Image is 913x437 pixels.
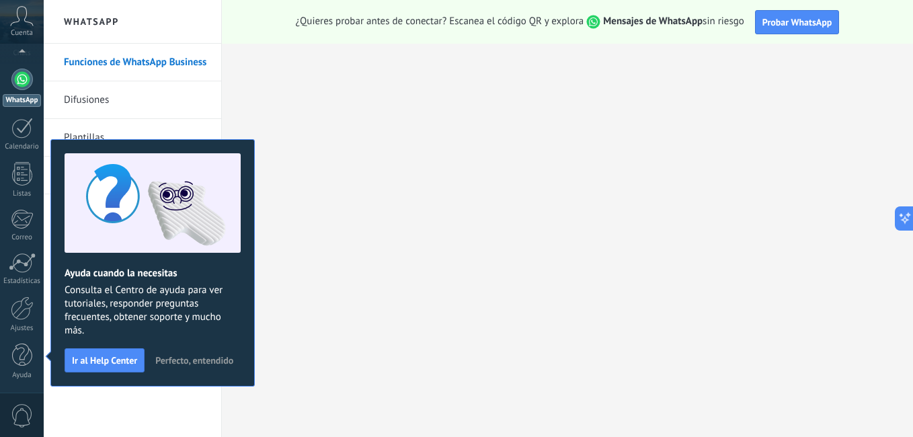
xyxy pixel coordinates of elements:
div: Calendario [3,143,42,151]
span: Perfecto, entendido [155,356,233,365]
div: Correo [3,233,42,242]
div: Estadísticas [3,277,42,286]
strong: Mensajes de WhatsApp [603,15,703,28]
button: Perfecto, entendido [149,350,239,370]
span: Probar WhatsApp [762,16,832,28]
li: Plantillas [44,119,221,157]
span: Ir al Help Center [72,356,137,365]
h2: Ayuda cuando la necesitas [65,267,241,280]
div: Ajustes [3,324,42,333]
li: Funciones de WhatsApp Business [44,44,221,81]
button: Ir al Help Center [65,348,145,372]
div: Ayuda [3,371,42,380]
a: Funciones de WhatsApp Business [64,44,208,81]
a: Difusiones [64,81,208,119]
span: ¿Quieres probar antes de conectar? Escanea el código QR y explora sin riesgo [296,15,744,29]
button: Probar WhatsApp [755,10,840,34]
span: Consulta el Centro de ayuda para ver tutoriales, responder preguntas frecuentes, obtener soporte ... [65,284,241,337]
span: Cuenta [11,29,33,38]
li: Difusiones [44,81,221,119]
div: WhatsApp [3,94,41,107]
a: Plantillas [64,119,208,157]
div: Listas [3,190,42,198]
